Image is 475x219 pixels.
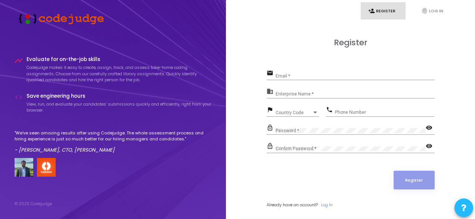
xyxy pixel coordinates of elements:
h4: Save engineering hours [27,93,212,99]
h3: Register [267,38,435,48]
span: Country Code [276,110,312,115]
mat-icon: business [267,88,276,97]
div: © 2025 Codejudge [15,201,52,207]
img: company-logo [37,158,56,177]
a: fingerprintLog In [414,2,459,20]
i: person_add [368,7,375,14]
mat-icon: lock_outline [267,124,276,133]
mat-icon: lock_outline [267,142,276,151]
mat-icon: visibility [426,142,435,151]
img: user image [15,158,33,177]
input: Phone Number [335,110,434,115]
span: Already have an account? [267,202,318,208]
em: - [PERSON_NAME], CTO, [PERSON_NAME] [15,146,115,153]
mat-icon: phone [326,106,335,115]
h4: Evaluate for on-the-job skills [27,57,212,63]
p: "We've seen amazing results after using Codejudge. The whole assessment process and hiring experi... [15,130,212,142]
i: fingerprint [421,7,428,14]
i: code [15,93,23,101]
input: Email [276,73,435,79]
a: Log In [321,202,333,208]
mat-icon: flag [267,106,276,115]
mat-icon: visibility [426,124,435,133]
p: View, run, and evaluate your candidates’ submissions quickly and efficiently, right from your bro... [27,101,212,113]
mat-icon: email [267,69,276,78]
button: Register [394,171,435,189]
p: Codejudge makes it easy to create, assign, track, and assess take-home coding assignments. Choose... [27,64,212,83]
a: person_addRegister [361,2,406,20]
input: Enterprise Name [276,92,435,97]
i: timeline [15,57,23,65]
